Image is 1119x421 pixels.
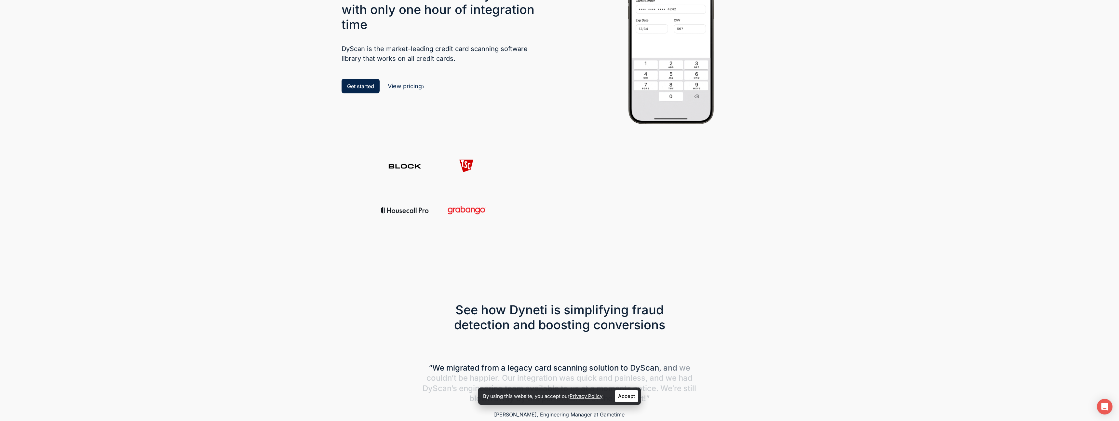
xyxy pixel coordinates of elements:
h5: DyScan is the market-leading credit card scanning software library that works on all credit cards. [342,44,545,63]
img: client [562,201,617,218]
span: us [570,383,579,393]
img: client [439,201,494,218]
span: at [581,383,588,393]
span: legacy [507,363,533,373]
img: client [439,156,494,173]
span: Our [502,373,515,383]
img: client [377,156,432,173]
span: engineering [459,383,503,393]
h3: See how Dyneti is simplifying fraud detection and boosting conversions [453,302,666,332]
span: and [599,373,613,383]
span: DyScan’s [423,383,457,393]
div: Open Intercom Messenger [1097,399,1112,414]
span: We’re [660,383,681,393]
p: By using this website, you accept our [483,392,602,401]
img: client [500,201,555,218]
a: Privacy Policy [570,393,602,399]
span: notice. [633,383,658,393]
span: card [534,363,551,373]
span: be [458,373,468,383]
span: a [501,363,506,373]
span: a [590,383,595,393]
a: Get started [342,79,380,94]
span: still [683,383,696,393]
span: and [650,373,664,383]
span: happier. [470,373,500,383]
span: we [679,363,690,373]
span: painless, [614,373,648,383]
span: integration [517,373,557,383]
span: quick [576,373,597,383]
a: View pricing [388,83,425,89]
span: moments [597,383,631,393]
span: had [679,373,693,383]
img: client [377,201,432,218]
img: client [685,201,740,218]
span: available [525,383,559,393]
span: we [666,373,677,383]
img: client [685,156,740,173]
img: client [500,156,555,173]
span: to [621,363,628,373]
span: team [505,383,523,393]
img: client [623,156,678,173]
span: “We [429,363,444,373]
span: was [559,373,574,383]
span: couldn’t [426,373,456,383]
span: from [481,363,499,373]
span: migrated [446,363,479,373]
h6: [PERSON_NAME], Engineering Manager at Gametime [416,411,703,418]
span: and [663,363,677,373]
span: Get started [347,83,374,89]
a: Accept [615,390,638,402]
span: scanning [553,363,587,373]
span: to [561,383,568,393]
span: solution [589,363,619,373]
img: client [562,156,617,173]
img: client [623,201,678,218]
span: DyScan, [630,363,661,373]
